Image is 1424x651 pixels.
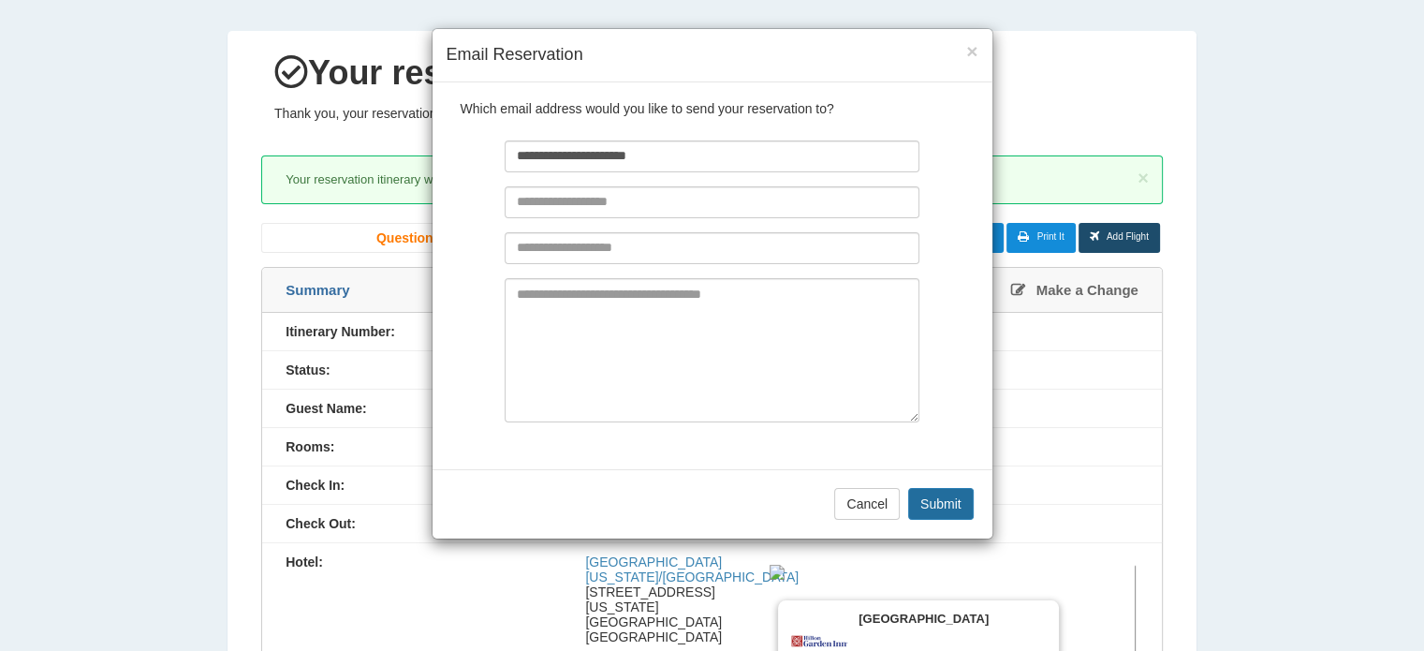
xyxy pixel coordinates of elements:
[834,488,900,520] button: Cancel
[908,488,974,520] button: Submit
[966,41,977,61] button: ×
[461,101,964,116] p: Which email address would you like to send your reservation to?
[42,13,81,30] span: Help
[447,43,978,67] h4: Email Reservation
